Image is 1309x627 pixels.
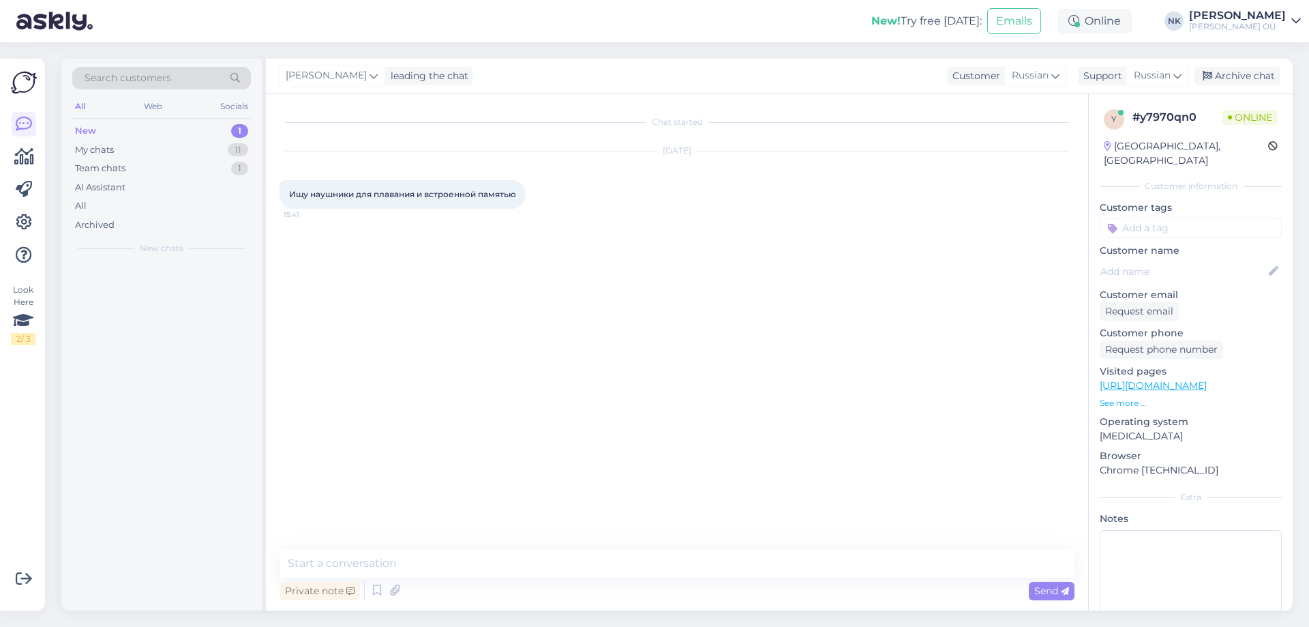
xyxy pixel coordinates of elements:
p: Customer tags [1100,201,1282,215]
span: New chats [140,242,183,254]
div: AI Assistant [75,181,125,194]
div: Web [141,98,165,115]
span: Russian [1134,68,1171,83]
div: Extra [1100,491,1282,504]
div: [PERSON_NAME] OÜ [1189,21,1286,32]
div: 1 [231,124,248,138]
div: Online [1057,9,1132,33]
div: Archived [75,218,115,232]
div: Archive chat [1194,67,1280,85]
div: 2 / 3 [11,333,35,345]
div: My chats [75,143,114,157]
div: Socials [217,98,251,115]
span: y [1111,114,1117,124]
div: Chat started [280,116,1074,128]
div: leading the chat [385,69,468,83]
div: [GEOGRAPHIC_DATA], [GEOGRAPHIC_DATA] [1104,139,1268,168]
div: 11 [228,143,248,157]
span: Search customers [85,71,171,85]
span: Send [1034,585,1069,597]
div: All [72,98,88,115]
div: 1 [231,162,248,175]
p: See more ... [1100,397,1282,409]
div: Look Here [11,284,35,345]
a: [PERSON_NAME][PERSON_NAME] OÜ [1189,10,1301,32]
img: Askly Logo [11,70,37,96]
span: Online [1222,110,1278,125]
p: Customer name [1100,244,1282,258]
div: Request email [1100,302,1179,321]
p: Browser [1100,449,1282,463]
input: Add a tag [1100,218,1282,238]
div: Support [1078,69,1122,83]
input: Add name [1100,264,1266,279]
span: Russian [1012,68,1049,83]
div: Request phone number [1100,340,1223,359]
div: Team chats [75,162,125,175]
b: New! [871,14,901,27]
div: NK [1164,12,1184,31]
div: [DATE] [280,145,1074,157]
p: Customer email [1100,288,1282,302]
span: Ищу наушники для плавания и встроенной памятью [289,189,516,199]
button: Emails [987,8,1041,34]
div: [PERSON_NAME] [1189,10,1286,21]
p: Operating system [1100,415,1282,429]
div: Customer [947,69,1000,83]
span: [PERSON_NAME] [286,68,367,83]
p: Notes [1100,512,1282,526]
div: New [75,124,96,138]
p: Customer phone [1100,326,1282,340]
div: All [75,199,87,213]
a: [URL][DOMAIN_NAME] [1100,379,1207,392]
p: Visited pages [1100,364,1282,379]
p: Chrome [TECHNICAL_ID] [1100,463,1282,478]
div: # y7970qn0 [1132,109,1222,126]
div: Private note [280,582,360,600]
div: Customer information [1100,180,1282,192]
span: 15:41 [284,209,335,220]
div: Try free [DATE]: [871,13,982,29]
p: [MEDICAL_DATA] [1100,429,1282,443]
